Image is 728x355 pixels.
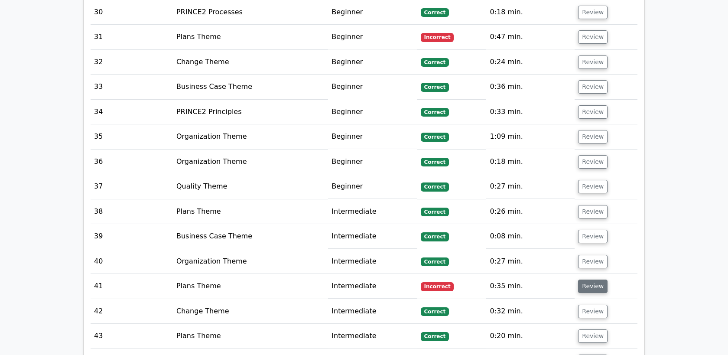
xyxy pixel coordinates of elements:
button: Review [578,105,608,119]
td: Beginner [328,124,417,149]
td: 0:35 min. [486,274,575,299]
td: Change Theme [173,299,328,324]
td: 0:27 min. [486,174,575,199]
button: Review [578,205,608,218]
button: Review [578,305,608,318]
td: Beginner [328,75,417,99]
td: 0:27 min. [486,249,575,274]
button: Review [578,255,608,268]
td: Change Theme [173,50,328,75]
td: 0:08 min. [486,224,575,249]
td: Beginner [328,100,417,124]
span: Incorrect [421,33,454,42]
td: Quality Theme [173,174,328,199]
td: Organization Theme [173,124,328,149]
td: 31 [91,25,173,49]
td: Beginner [328,25,417,49]
button: Review [578,130,608,143]
button: Review [578,280,608,293]
button: Review [578,329,608,343]
button: Review [578,230,608,243]
td: Intermediate [328,274,417,299]
td: Plans Theme [173,25,328,49]
td: Beginner [328,150,417,174]
td: 36 [91,150,173,174]
td: Intermediate [328,249,417,274]
td: 39 [91,224,173,249]
td: Organization Theme [173,150,328,174]
td: Plans Theme [173,199,328,224]
span: Correct [421,8,449,17]
td: 0:24 min. [486,50,575,75]
td: 32 [91,50,173,75]
td: Beginner [328,174,417,199]
span: Correct [421,108,449,117]
td: 0:33 min. [486,100,575,124]
td: Plans Theme [173,274,328,299]
button: Review [578,155,608,169]
td: 43 [91,324,173,348]
span: Correct [421,232,449,241]
td: 41 [91,274,173,299]
td: 38 [91,199,173,224]
td: Intermediate [328,224,417,249]
td: 0:36 min. [486,75,575,99]
button: Review [578,6,608,19]
td: PRINCE2 Principles [173,100,328,124]
button: Review [578,55,608,69]
button: Review [578,30,608,44]
span: Correct [421,133,449,141]
td: 0:32 min. [486,299,575,324]
span: Correct [421,257,449,266]
td: 0:18 min. [486,150,575,174]
span: Correct [421,307,449,316]
td: 40 [91,249,173,274]
span: Correct [421,182,449,191]
td: Intermediate [328,199,417,224]
td: 42 [91,299,173,324]
span: Correct [421,58,449,67]
td: 35 [91,124,173,149]
td: Beginner [328,50,417,75]
td: Business Case Theme [173,224,328,249]
td: Intermediate [328,299,417,324]
td: 33 [91,75,173,99]
td: 0:20 min. [486,324,575,348]
span: Incorrect [421,282,454,291]
td: Intermediate [328,324,417,348]
span: Correct [421,83,449,91]
span: Correct [421,208,449,216]
td: 0:26 min. [486,199,575,224]
td: 34 [91,100,173,124]
td: 0:47 min. [486,25,575,49]
span: Correct [421,332,449,341]
td: Business Case Theme [173,75,328,99]
span: Correct [421,158,449,166]
td: 1:09 min. [486,124,575,149]
button: Review [578,80,608,94]
button: Review [578,180,608,193]
td: Plans Theme [173,324,328,348]
td: Organization Theme [173,249,328,274]
td: 37 [91,174,173,199]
